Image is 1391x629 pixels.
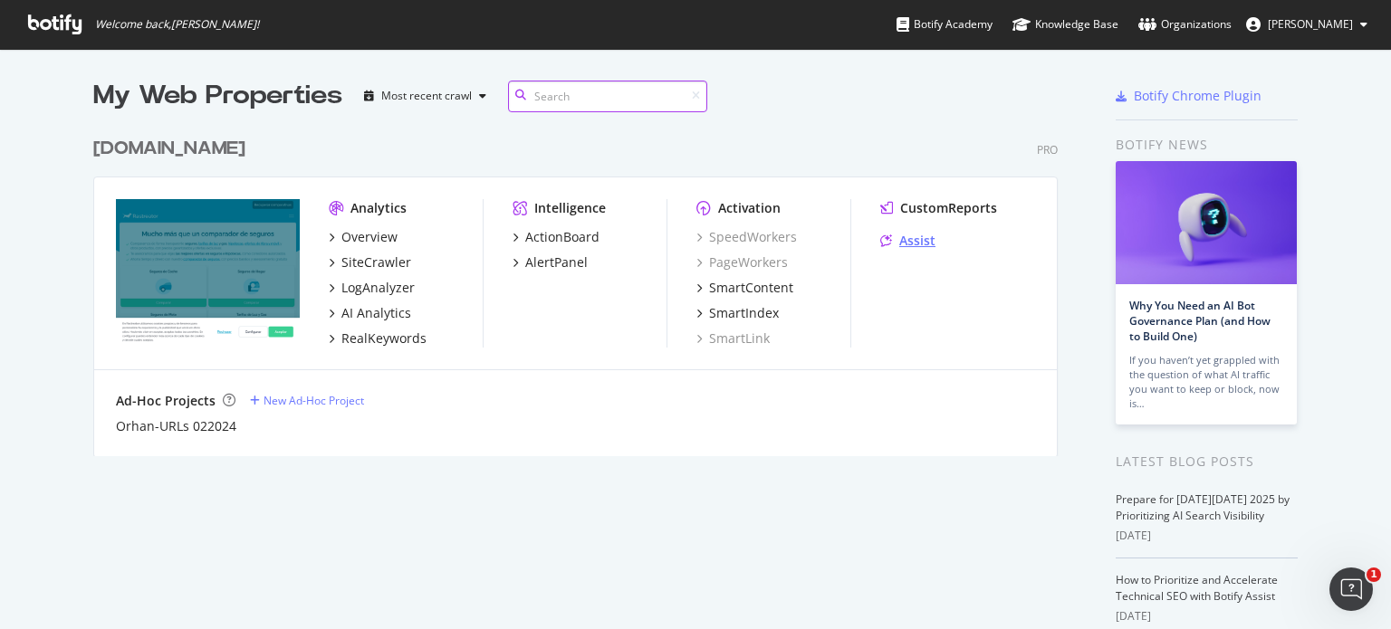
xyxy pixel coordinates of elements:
[525,253,588,272] div: AlertPanel
[696,329,770,348] a: SmartLink
[341,253,411,272] div: SiteCrawler
[709,304,779,322] div: SmartIndex
[341,228,398,246] div: Overview
[899,232,935,250] div: Assist
[264,393,364,408] div: New Ad-Hoc Project
[329,304,411,322] a: AI Analytics
[329,228,398,246] a: Overview
[897,15,993,33] div: Botify Academy
[1116,135,1298,155] div: Botify news
[1129,353,1283,411] div: If you haven’t yet grappled with the question of what AI traffic you want to keep or block, now is…
[513,228,600,246] a: ActionBoard
[1138,15,1232,33] div: Organizations
[1116,528,1298,544] div: [DATE]
[900,199,997,217] div: CustomReports
[534,199,606,217] div: Intelligence
[1232,10,1382,39] button: [PERSON_NAME]
[525,228,600,246] div: ActionBoard
[1129,298,1271,344] a: Why You Need an AI Bot Governance Plan (and How to Build One)
[116,417,236,435] a: Orhan-URLs 022024
[1116,572,1278,604] a: How to Prioritize and Accelerate Technical SEO with Botify Assist
[709,279,793,297] div: SmartContent
[880,199,997,217] a: CustomReports
[381,91,472,101] div: Most recent crawl
[1268,16,1353,32] span: Alejandro Maisanaba
[1367,567,1381,582] span: 1
[1116,608,1298,624] div: [DATE]
[508,81,707,112] input: Search
[329,253,411,272] a: SiteCrawler
[116,392,216,410] div: Ad-Hoc Projects
[93,78,342,114] div: My Web Properties
[93,114,1072,456] div: grid
[718,199,781,217] div: Activation
[95,17,259,32] span: Welcome back, [PERSON_NAME] !
[350,199,407,217] div: Analytics
[1116,161,1297,284] img: Why You Need an AI Bot Governance Plan (and How to Build One)
[329,279,415,297] a: LogAnalyzer
[329,329,427,348] a: RealKeywords
[880,232,935,250] a: Assist
[1012,15,1118,33] div: Knowledge Base
[1037,142,1058,157] div: Pro
[696,279,793,297] a: SmartContent
[341,329,427,348] div: RealKeywords
[341,279,415,297] div: LogAnalyzer
[1116,87,1261,105] a: Botify Chrome Plugin
[93,136,253,162] a: [DOMAIN_NAME]
[1116,491,1290,523] a: Prepare for [DATE][DATE] 2025 by Prioritizing AI Search Visibility
[1116,452,1298,472] div: Latest Blog Posts
[1329,567,1373,611] iframe: Intercom live chat
[696,253,788,272] a: PageWorkers
[1134,87,1261,105] div: Botify Chrome Plugin
[357,81,494,110] button: Most recent crawl
[696,228,797,246] a: SpeedWorkers
[341,304,411,322] div: AI Analytics
[696,304,779,322] a: SmartIndex
[93,136,245,162] div: [DOMAIN_NAME]
[513,253,588,272] a: AlertPanel
[116,199,300,346] img: rastreator.com
[250,393,364,408] a: New Ad-Hoc Project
